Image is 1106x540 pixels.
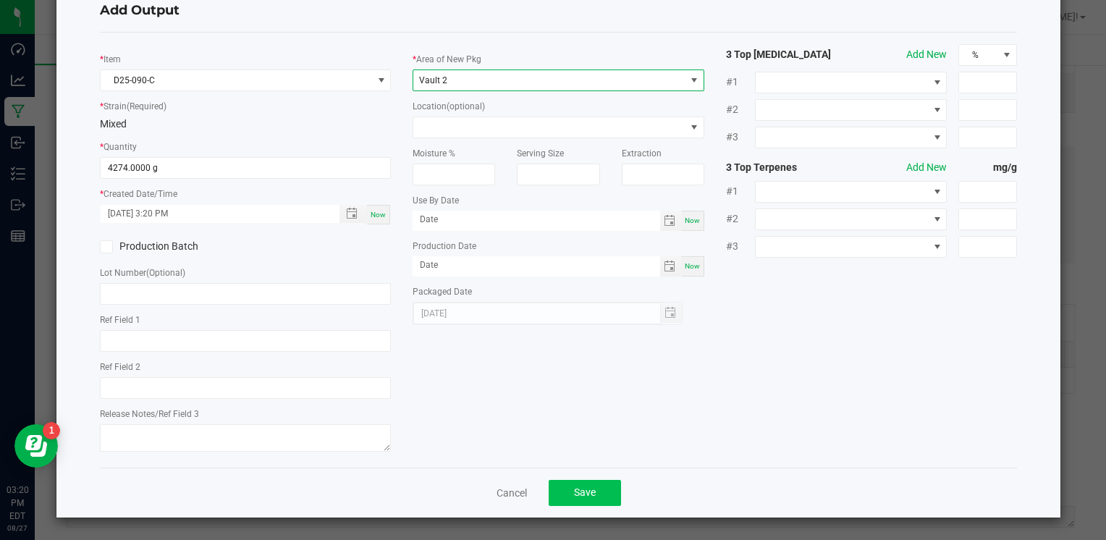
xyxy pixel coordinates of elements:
label: Serving Size [517,147,564,160]
label: Production Batch [100,239,235,254]
label: Production Date [413,240,476,253]
span: #1 [726,184,755,199]
strong: 3 Top Terpenes [726,160,843,175]
label: Lot Number [100,266,185,279]
span: Save [574,486,596,498]
button: Add New [906,160,947,175]
label: Release Notes/Ref Field 3 [100,408,199,421]
span: Toggle calendar [660,256,681,277]
a: Cancel [497,486,527,500]
span: #2 [726,211,755,227]
span: Vault 2 [419,75,447,85]
label: Item [104,53,121,66]
span: #2 [726,102,755,117]
span: Now [685,262,700,270]
label: Use By Date [413,194,459,207]
label: Ref Field 2 [100,360,140,374]
span: #3 [726,130,755,145]
label: Area of New Pkg [416,53,481,66]
iframe: Resource center unread badge [43,422,60,439]
span: % [959,45,997,65]
label: Ref Field 1 [100,313,140,326]
span: D25-090-C [101,70,372,90]
span: Toggle calendar [660,211,681,231]
label: Packaged Date [413,285,472,298]
input: Date [413,211,659,229]
h4: Add Output [100,1,1017,20]
label: Strain [104,100,166,113]
span: (optional) [447,101,485,111]
label: Created Date/Time [104,187,177,201]
span: (Optional) [146,268,185,278]
label: Location [413,100,485,113]
button: Add New [906,47,947,62]
span: Now [685,216,700,224]
input: Created Datetime [101,205,324,223]
label: Moisture % [413,147,455,160]
span: #1 [726,75,755,90]
span: (Required) [127,101,166,111]
strong: mg/g [958,160,1016,175]
span: Mixed [100,118,127,130]
strong: 3 Top [MEDICAL_DATA] [726,47,843,62]
span: Now [371,211,386,219]
iframe: Resource center [14,424,58,468]
input: Date [413,256,659,274]
span: #3 [726,239,755,254]
span: Toggle popup [339,205,368,223]
label: Extraction [622,147,662,160]
button: Save [549,480,621,506]
label: Quantity [104,140,137,153]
